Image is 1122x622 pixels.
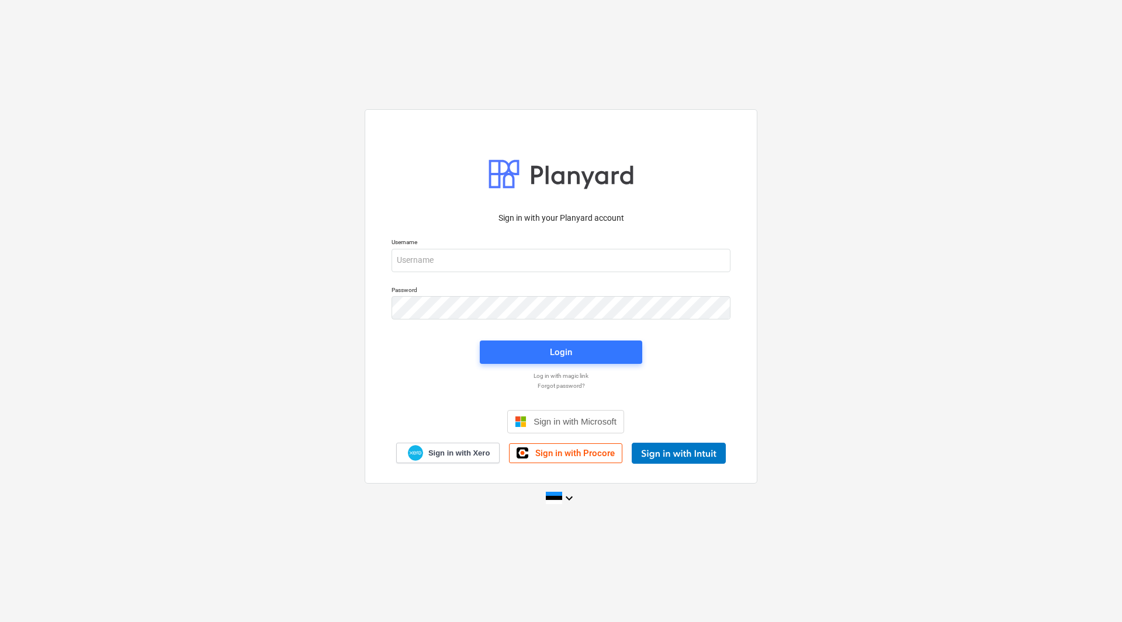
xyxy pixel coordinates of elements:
span: Sign in with Xero [428,448,490,458]
span: Sign in with Procore [535,448,615,458]
a: Forgot password? [386,382,736,390]
a: Log in with magic link [386,372,736,380]
div: Login [550,345,572,360]
p: Username [392,238,730,248]
p: Sign in with your Planyard account [392,212,730,224]
a: Sign in with Procore [509,443,622,463]
img: Xero logo [408,445,423,461]
a: Sign in with Xero [396,443,500,463]
button: Login [480,340,642,364]
input: Username [392,249,730,272]
p: Password [392,286,730,296]
i: keyboard_arrow_down [562,491,576,505]
img: Microsoft logo [515,416,527,428]
span: Sign in with Microsoft [534,416,617,426]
